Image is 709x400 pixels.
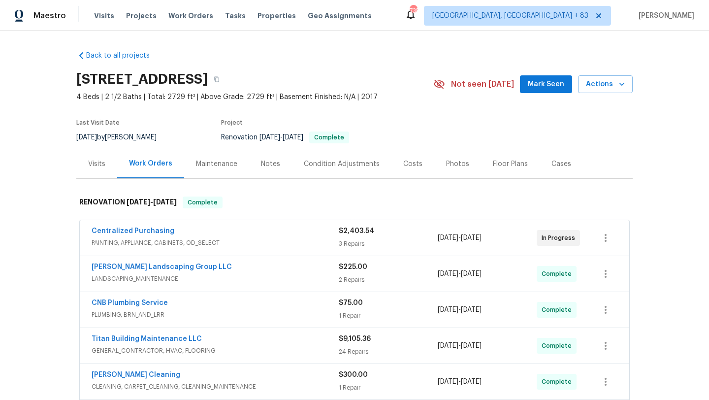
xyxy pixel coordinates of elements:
span: Mark Seen [528,78,564,91]
span: $300.00 [339,371,368,378]
div: Visits [88,159,105,169]
span: $225.00 [339,264,367,270]
span: - [259,134,303,141]
span: Complete [542,269,576,279]
div: by [PERSON_NAME] [76,132,168,143]
span: PAINTING, APPLIANCE, CABINETS, OD_SELECT [92,238,339,248]
div: Costs [403,159,422,169]
div: RENOVATION [DATE]-[DATE]Complete [76,187,633,218]
span: Projects [126,11,157,21]
span: - [438,377,482,387]
span: CLEANING, CARPET_CLEANING, CLEANING_MAINTENANCE [92,382,339,392]
div: Notes [261,159,280,169]
span: [DATE] [438,234,458,241]
a: [PERSON_NAME] Cleaning [92,371,180,378]
span: [DATE] [438,342,458,349]
div: 1 Repair [339,311,438,321]
span: [DATE] [259,134,280,141]
span: [DATE] [461,342,482,349]
span: - [438,305,482,315]
a: Back to all projects [76,51,171,61]
div: 2 Repairs [339,275,438,285]
button: Copy Address [208,70,226,88]
span: Complete [542,377,576,387]
span: $9,105.36 [339,335,371,342]
span: GENERAL_CONTRACTOR, HVAC, FLOORING [92,346,339,356]
span: Complete [184,198,222,207]
div: 3 Repairs [339,239,438,249]
span: [DATE] [461,306,482,313]
span: Complete [542,341,576,351]
span: [DATE] [76,134,97,141]
span: [PERSON_NAME] [635,11,694,21]
span: [DATE] [438,306,458,313]
span: Visits [94,11,114,21]
span: Tasks [225,12,246,19]
span: Renovation [221,134,349,141]
span: - [438,233,482,243]
a: Centralized Purchasing [92,228,174,234]
span: Complete [310,134,348,140]
span: Not seen [DATE] [451,79,514,89]
h2: [STREET_ADDRESS] [76,74,208,84]
button: Mark Seen [520,75,572,94]
span: [DATE] [461,378,482,385]
button: Actions [578,75,633,94]
span: Work Orders [168,11,213,21]
span: 4 Beds | 2 1/2 Baths | Total: 2729 ft² | Above Grade: 2729 ft² | Basement Finished: N/A | 2017 [76,92,433,102]
div: 24 Repairs [339,347,438,357]
span: [DATE] [127,199,150,205]
a: [PERSON_NAME] Landscaping Group LLC [92,264,232,270]
span: $2,403.54 [339,228,374,234]
span: [DATE] [438,270,458,277]
span: Properties [258,11,296,21]
span: $75.00 [339,300,363,306]
div: Work Orders [129,159,172,168]
span: - [438,341,482,351]
span: [GEOGRAPHIC_DATA], [GEOGRAPHIC_DATA] + 83 [432,11,588,21]
div: 735 [410,6,417,16]
a: CNB Plumbing Service [92,300,168,306]
div: Cases [551,159,571,169]
span: Geo Assignments [308,11,372,21]
span: [DATE] [438,378,458,385]
div: Floor Plans [493,159,528,169]
span: - [438,269,482,279]
span: LANDSCAPING_MAINTENANCE [92,274,339,284]
span: PLUMBING, BRN_AND_LRR [92,310,339,320]
span: [DATE] [283,134,303,141]
div: Photos [446,159,469,169]
div: 1 Repair [339,383,438,393]
span: - [127,199,177,205]
span: [DATE] [461,234,482,241]
a: Titan Building Maintenance LLC [92,335,202,342]
span: [DATE] [153,199,177,205]
span: [DATE] [461,270,482,277]
span: In Progress [542,233,579,243]
span: Complete [542,305,576,315]
span: Actions [586,78,625,91]
span: Maestro [33,11,66,21]
span: Last Visit Date [76,120,120,126]
div: Maintenance [196,159,237,169]
span: Project [221,120,243,126]
div: Condition Adjustments [304,159,380,169]
h6: RENOVATION [79,197,177,208]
